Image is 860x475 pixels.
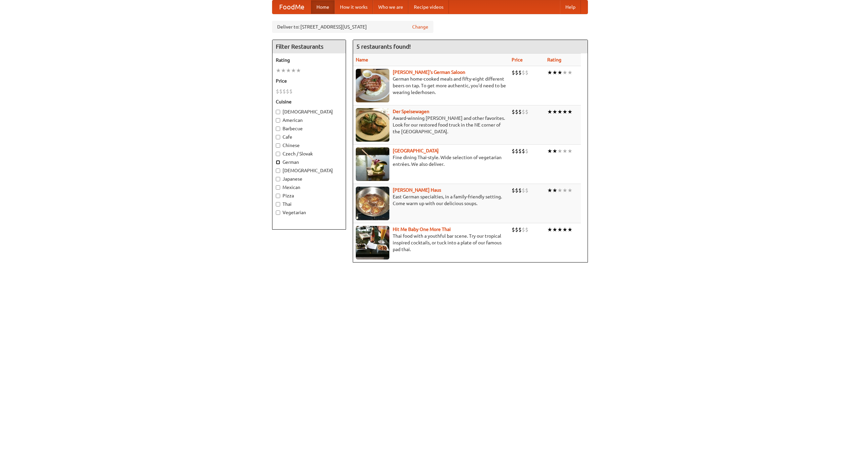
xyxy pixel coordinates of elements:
label: German [276,159,342,165]
li: $ [283,88,286,95]
li: ★ [552,69,557,76]
label: Czech / Slovak [276,150,342,157]
li: $ [522,226,525,233]
li: $ [512,147,515,155]
img: babythai.jpg [356,226,389,259]
li: $ [279,88,283,95]
input: Pizza [276,194,280,198]
li: $ [525,108,528,115]
b: Der Speisewagen [393,109,429,114]
label: [DEMOGRAPHIC_DATA] [276,108,342,115]
a: [GEOGRAPHIC_DATA] [393,148,439,153]
li: $ [522,69,525,76]
li: ★ [557,187,562,194]
li: $ [525,226,528,233]
a: Home [311,0,335,14]
li: $ [518,147,522,155]
input: Mexican [276,185,280,190]
p: Thai food with a youthful bar scene. Try our tropical inspired cocktails, or tuck into a plate of... [356,233,506,253]
li: ★ [557,226,562,233]
p: German home-cooked meals and fifty-eight different beers on tap. To get more authentic, you'd nee... [356,76,506,96]
label: Thai [276,201,342,207]
li: $ [512,187,515,194]
div: Deliver to: [STREET_ADDRESS][US_STATE] [272,21,433,33]
a: How it works [335,0,373,14]
li: ★ [552,187,557,194]
a: Change [412,23,428,30]
a: [PERSON_NAME]'s German Saloon [393,69,465,75]
a: Hit Me Baby One More Thai [393,227,451,232]
li: $ [525,69,528,76]
li: $ [522,147,525,155]
a: Rating [547,57,561,62]
li: $ [512,108,515,115]
li: ★ [557,108,562,115]
img: speisewagen.jpg [356,108,389,142]
li: $ [276,88,279,95]
img: satay.jpg [356,147,389,181]
li: $ [522,187,525,194]
li: $ [286,88,289,95]
label: Mexican [276,184,342,191]
a: Recipe videos [408,0,449,14]
li: ★ [567,226,572,233]
a: Who we are [373,0,408,14]
li: $ [515,187,518,194]
li: ★ [562,69,567,76]
li: $ [518,69,522,76]
li: $ [289,88,293,95]
li: ★ [567,69,572,76]
a: FoodMe [272,0,311,14]
li: $ [515,147,518,155]
p: Fine dining Thai-style. Wide selection of vegetarian entrées. We also deliver. [356,154,506,168]
li: ★ [281,67,286,74]
a: Price [512,57,523,62]
input: Czech / Slovak [276,152,280,156]
li: $ [515,69,518,76]
h5: Price [276,78,342,84]
li: ★ [567,147,572,155]
li: ★ [552,226,557,233]
p: East German specialties, in a family-friendly setting. Come warm up with our delicious soups. [356,193,506,207]
a: Name [356,57,368,62]
li: $ [518,108,522,115]
label: Cafe [276,134,342,140]
li: $ [512,226,515,233]
a: Help [560,0,581,14]
li: $ [518,187,522,194]
li: ★ [562,108,567,115]
h5: Rating [276,57,342,63]
li: ★ [567,108,572,115]
li: ★ [557,69,562,76]
li: ★ [296,67,301,74]
li: ★ [567,187,572,194]
input: [DEMOGRAPHIC_DATA] [276,110,280,114]
li: ★ [552,147,557,155]
li: ★ [286,67,291,74]
input: German [276,160,280,164]
label: Barbecue [276,125,342,132]
ng-pluralize: 5 restaurants found! [356,43,411,50]
b: [PERSON_NAME] Haus [393,187,441,193]
li: ★ [291,67,296,74]
label: American [276,117,342,124]
label: [DEMOGRAPHIC_DATA] [276,167,342,174]
input: American [276,118,280,123]
input: Barbecue [276,127,280,131]
li: ★ [547,108,552,115]
li: $ [522,108,525,115]
li: $ [515,226,518,233]
input: Chinese [276,143,280,148]
li: $ [515,108,518,115]
p: Award-winning [PERSON_NAME] and other favorites. Look for our restored food truck in the NE corne... [356,115,506,135]
li: $ [512,69,515,76]
li: ★ [547,69,552,76]
input: Vegetarian [276,210,280,215]
li: $ [525,187,528,194]
label: Chinese [276,142,342,149]
li: ★ [562,147,567,155]
li: $ [525,147,528,155]
input: Thai [276,202,280,206]
label: Vegetarian [276,209,342,216]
